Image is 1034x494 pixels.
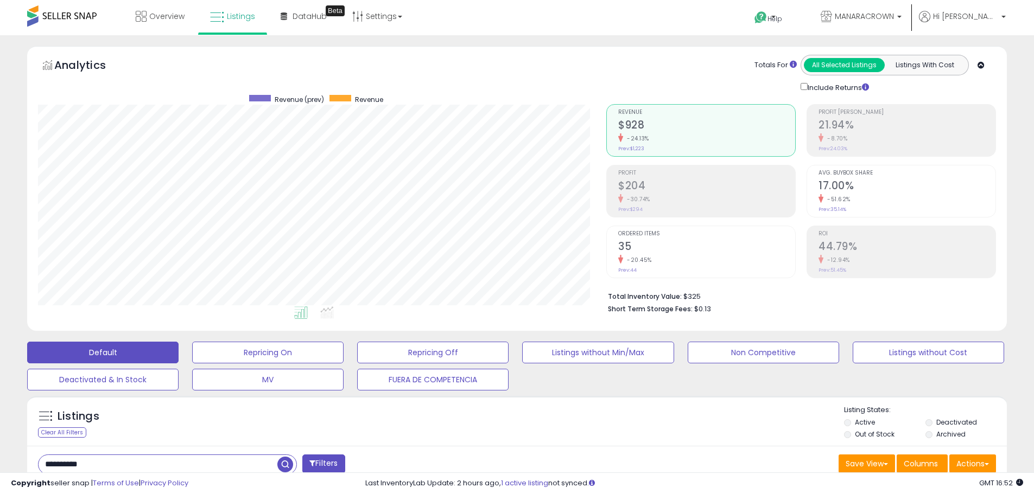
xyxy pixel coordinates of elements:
a: 1 active listing [501,478,548,488]
small: Prev: 44 [618,267,637,273]
span: Help [767,14,782,23]
small: Prev: 35.14% [819,206,846,213]
span: Listings [227,11,255,22]
span: Revenue [355,95,383,104]
button: Save View [839,454,895,473]
small: -24.13% [623,134,649,143]
small: -12.94% [823,256,850,264]
button: Listings without Cost [853,342,1004,363]
span: ROI [819,231,995,237]
span: MANARACROWN [835,11,894,22]
button: Non Competitive [688,342,839,363]
span: $0.13 [694,304,711,314]
h2: 44.79% [819,240,995,255]
h5: Analytics [54,57,127,75]
label: Deactivated [936,418,977,427]
li: $325 [608,289,988,302]
span: Revenue [618,110,795,116]
div: seller snap | | [11,478,188,489]
h2: 17.00% [819,179,995,194]
h2: 35 [618,240,795,255]
h2: $204 [618,179,795,194]
button: All Selected Listings [804,58,885,72]
button: Deactivated & In Stock [27,369,179,390]
span: Avg. Buybox Share [819,170,995,176]
span: Revenue (prev) [275,95,324,104]
small: -51.62% [823,195,851,203]
button: Listings With Cost [884,58,965,72]
button: FUERA DE COMPETENCIA [357,369,509,390]
button: Actions [949,454,996,473]
button: Columns [897,454,948,473]
h2: $928 [618,119,795,133]
label: Active [855,418,875,427]
span: Profit [618,170,795,176]
small: Prev: 51.45% [819,267,846,273]
button: Repricing Off [357,342,509,363]
b: Short Term Storage Fees: [608,304,693,313]
small: Prev: 24.03% [819,145,847,152]
div: Last InventoryLab Update: 2 hours ago, not synced. [365,478,1023,489]
small: Prev: $294 [618,206,643,213]
h2: 21.94% [819,119,995,133]
i: Get Help [754,11,767,24]
button: Listings without Min/Max [522,342,674,363]
small: Prev: $1,223 [618,145,644,152]
div: Tooltip anchor [326,5,345,16]
div: Include Returns [792,81,882,93]
span: DataHub [293,11,327,22]
a: Terms of Use [93,478,139,488]
h5: Listings [58,409,99,424]
p: Listing States: [844,405,1007,415]
span: Overview [149,11,185,22]
strong: Copyright [11,478,50,488]
span: Profit [PERSON_NAME] [819,110,995,116]
div: Clear All Filters [38,427,86,438]
a: Hi [PERSON_NAME] [919,11,1006,35]
span: 2025-10-10 16:52 GMT [979,478,1023,488]
a: Privacy Policy [141,478,188,488]
button: Repricing On [192,342,344,363]
small: -20.45% [623,256,652,264]
label: Out of Stock [855,429,895,439]
button: Filters [302,454,345,473]
small: -30.74% [623,195,650,203]
small: -8.70% [823,134,847,143]
span: Ordered Items [618,231,795,237]
b: Total Inventory Value: [608,292,682,301]
span: Columns [904,458,938,469]
span: Hi [PERSON_NAME] [933,11,998,22]
button: Default [27,342,179,363]
label: Archived [936,429,966,439]
button: MV [192,369,344,390]
a: Help [746,3,803,35]
div: Totals For [754,60,797,70]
